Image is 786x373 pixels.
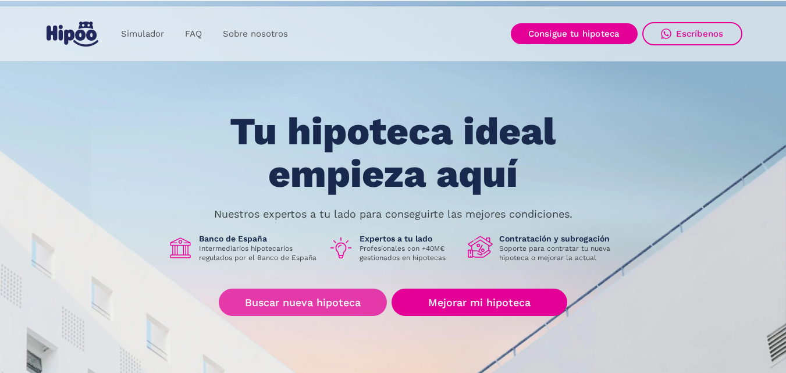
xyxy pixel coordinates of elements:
a: Consigue tu hipoteca [511,23,638,44]
a: Sobre nosotros [212,23,298,45]
h1: Contratación y subrogación [499,233,619,244]
h1: Banco de España [199,233,319,244]
p: Soporte para contratar tu nueva hipoteca o mejorar la actual [499,244,619,262]
p: Profesionales con +40M€ gestionados en hipotecas [360,244,458,262]
p: Intermediarios hipotecarios regulados por el Banco de España [199,244,319,262]
p: Nuestros expertos a tu lado para conseguirte las mejores condiciones. [214,209,572,219]
a: home [44,17,101,51]
a: FAQ [175,23,212,45]
a: Simulador [111,23,175,45]
h1: Expertos a tu lado [360,233,458,244]
h1: Tu hipoteca ideal empieza aquí [172,111,613,195]
a: Mejorar mi hipoteca [392,289,567,316]
a: Buscar nueva hipoteca [219,289,387,316]
div: Escríbenos [676,29,724,39]
a: Escríbenos [642,22,742,45]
